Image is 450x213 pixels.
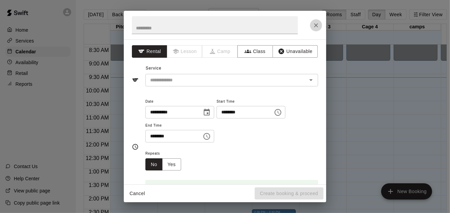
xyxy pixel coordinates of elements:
div: Booking time is available [162,182,216,194]
span: End Time [145,121,214,130]
button: Choose time, selected time is 11:45 AM [200,130,214,143]
button: Unavailable [273,45,318,58]
button: Open [306,75,316,85]
span: Service [146,66,162,71]
button: Close [310,19,322,31]
span: Camps can only be created in the Services page [202,45,238,58]
button: No [145,158,163,171]
span: Repeats [145,149,187,158]
span: Date [145,97,214,106]
div: outlined button group [145,158,181,171]
span: Lessons must be created in the Services page first [167,45,203,58]
button: Choose date, selected date is Sep 21, 2025 [200,106,214,119]
button: Cancel [126,187,148,200]
svg: Service [132,77,139,83]
button: Rental [132,45,167,58]
button: Yes [162,158,181,171]
button: Choose time, selected time is 11:15 AM [271,106,285,119]
button: Class [237,45,273,58]
svg: Timing [132,143,139,150]
span: Start Time [217,97,285,106]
